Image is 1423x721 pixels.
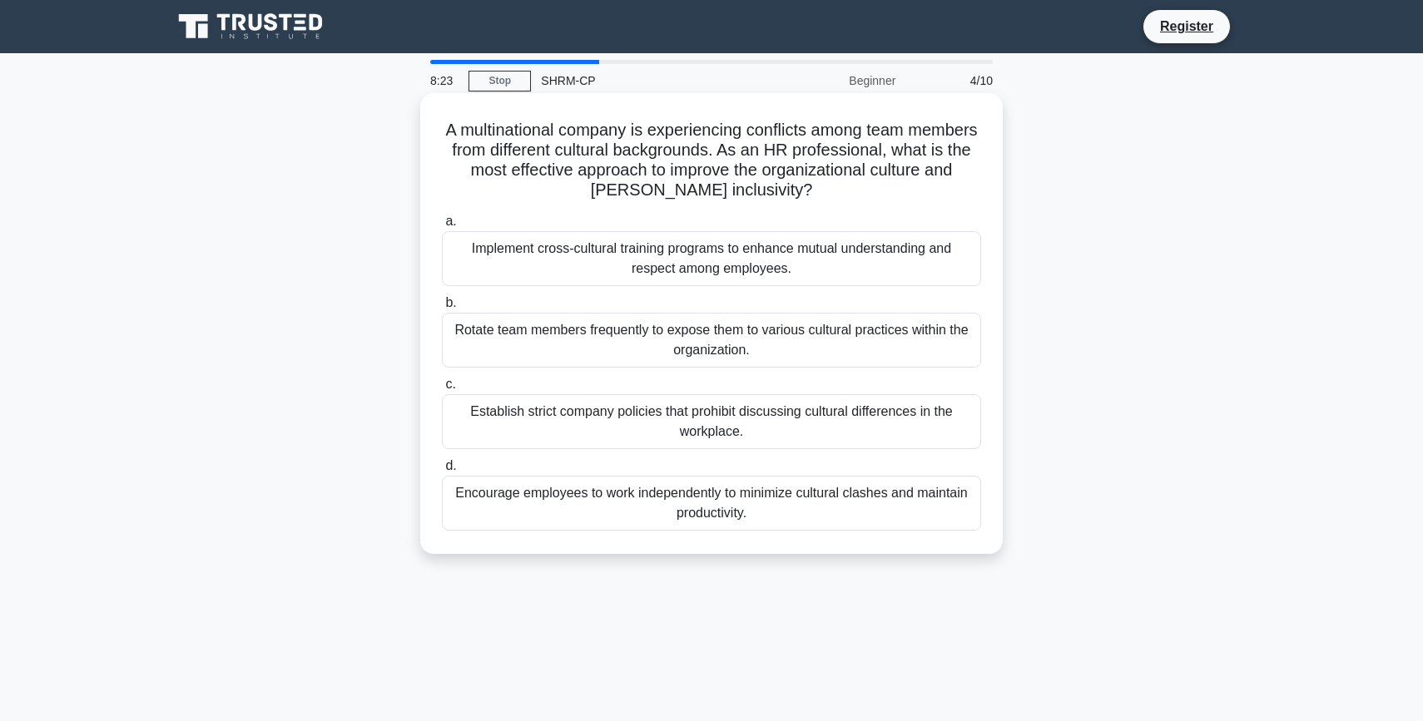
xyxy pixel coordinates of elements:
div: Establish strict company policies that prohibit discussing cultural differences in the workplace. [442,394,981,449]
div: Rotate team members frequently to expose them to various cultural practices within the organization. [442,313,981,368]
a: Register [1150,16,1223,37]
span: b. [445,295,456,309]
div: 4/10 [905,64,1003,97]
div: SHRM-CP [531,64,760,97]
h5: A multinational company is experiencing conflicts among team members from different cultural back... [440,120,983,201]
div: Beginner [760,64,905,97]
a: Stop [469,71,531,91]
span: a. [445,214,456,228]
div: Encourage employees to work independently to minimize cultural clashes and maintain productivity. [442,476,981,531]
span: d. [445,458,456,472]
div: Implement cross-cultural training programs to enhance mutual understanding and respect among empl... [442,231,981,286]
div: 8:23 [420,64,469,97]
span: c. [445,377,455,391]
